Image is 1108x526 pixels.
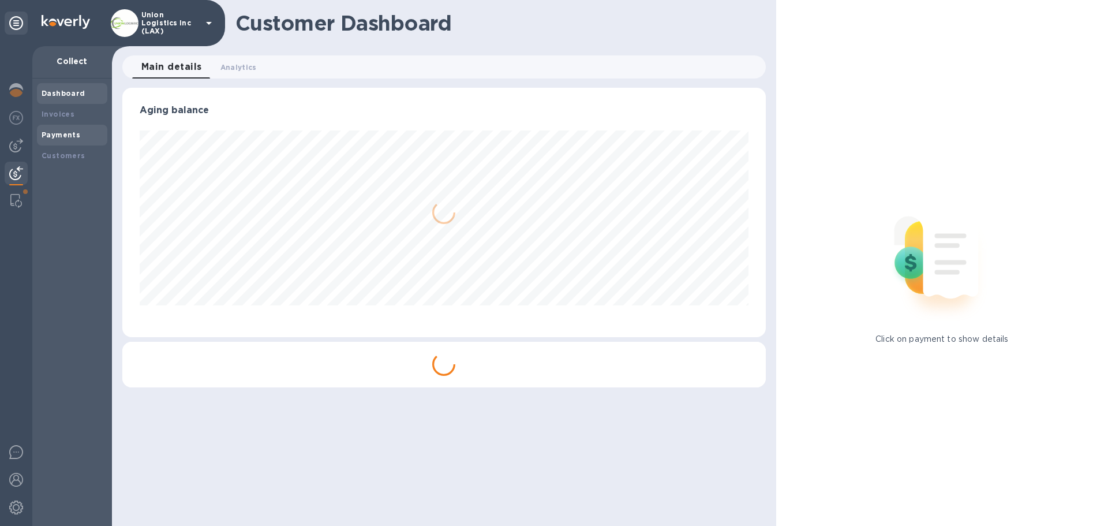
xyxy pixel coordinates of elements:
[42,151,85,160] b: Customers
[9,111,23,125] img: Foreign exchange
[235,11,758,35] h1: Customer Dashboard
[5,12,28,35] div: Unpin categories
[140,105,748,116] h3: Aging balance
[42,130,80,139] b: Payments
[875,333,1008,345] p: Click on payment to show details
[141,59,202,75] span: Main details
[42,55,103,67] p: Collect
[141,11,199,35] p: Union Logistics Inc (LAX)
[42,110,74,118] b: Invoices
[42,89,85,98] b: Dashboard
[220,61,257,73] span: Analytics
[42,15,90,29] img: Logo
